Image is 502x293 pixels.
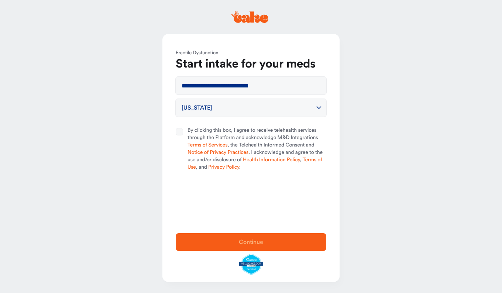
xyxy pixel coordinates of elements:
[188,157,322,170] a: Terms of Use
[176,49,326,57] div: Erectile Dysfunction
[243,157,300,162] a: Health Information Policy
[239,254,263,275] img: legit-script-certified.png
[176,233,326,251] button: Continue
[188,150,248,155] a: Notice of Privacy Practices
[176,57,326,72] h1: Start intake for your meds
[176,128,183,135] button: By clicking this box, I agree to receive telehealth services through the Platform and acknowledge...
[239,239,263,245] span: Continue
[188,142,227,148] a: Terms of Services
[208,165,239,170] a: Privacy Policy
[188,127,326,171] span: By clicking this box, I agree to receive telehealth services through the Platform and acknowledge...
